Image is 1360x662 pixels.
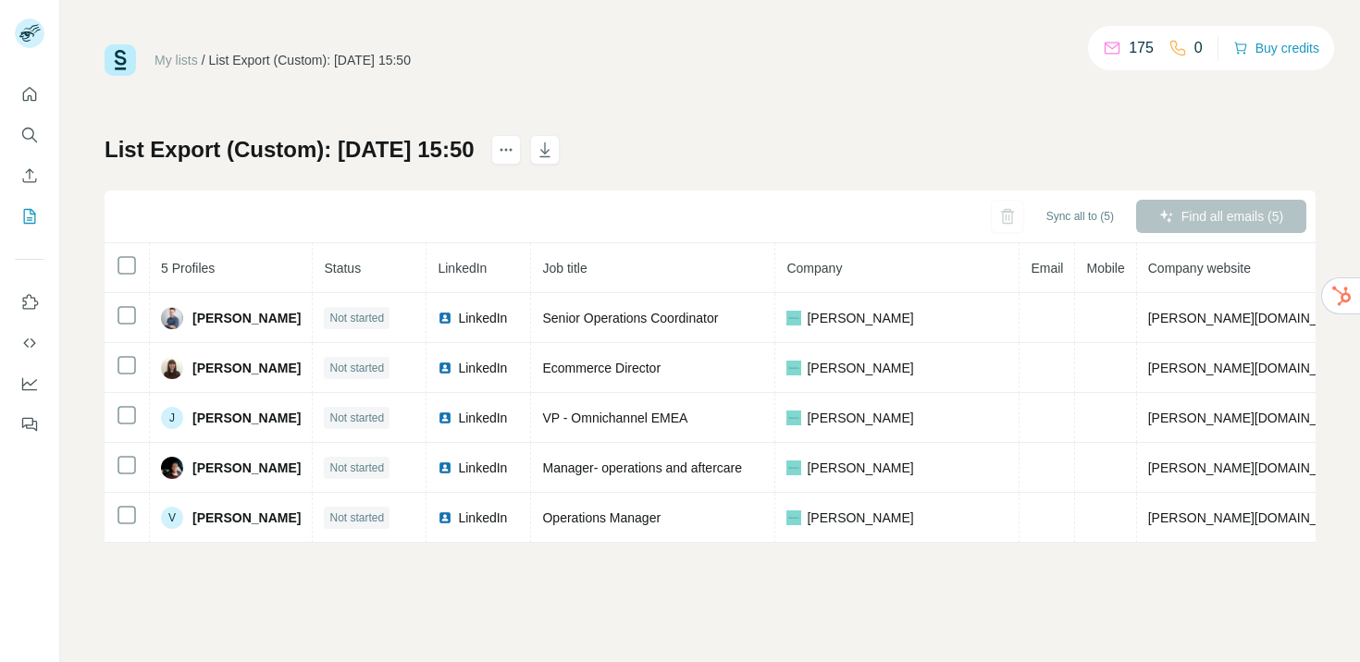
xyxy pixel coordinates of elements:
p: 0 [1194,37,1203,59]
img: Avatar [161,307,183,329]
span: Not started [329,310,384,326]
button: Feedback [15,408,44,441]
img: LinkedIn logo [438,361,452,375]
span: Email [1031,261,1063,276]
button: Use Surfe API [15,326,44,360]
span: [PERSON_NAME] [807,409,913,427]
span: Not started [329,460,384,476]
span: Sync all to (5) [1046,208,1114,225]
span: [PERSON_NAME] [192,409,301,427]
span: LinkedIn [438,261,487,276]
img: company-logo [786,460,801,475]
span: VP - Omnichannel EMEA [542,411,687,425]
div: List Export (Custom): [DATE] 15:50 [209,51,411,69]
span: Not started [329,360,384,376]
span: [PERSON_NAME] [807,309,913,327]
span: LinkedIn [458,359,507,377]
span: [PERSON_NAME] [807,459,913,477]
div: J [161,407,183,429]
img: Avatar [161,457,183,479]
span: [PERSON_NAME] [807,359,913,377]
p: 175 [1129,37,1154,59]
img: Surfe Logo [105,44,136,76]
span: [PERSON_NAME] [192,309,301,327]
button: Dashboard [15,367,44,400]
button: Sync all to (5) [1033,202,1127,230]
div: V [161,507,183,529]
img: company-logo [786,311,801,325]
button: Enrich CSV [15,159,44,192]
span: [PERSON_NAME][DOMAIN_NAME] [1148,361,1358,375]
span: LinkedIn [458,459,507,477]
span: Mobile [1086,261,1124,276]
span: Operations Manager [542,510,661,525]
button: Use Surfe on LinkedIn [15,286,44,319]
h1: List Export (Custom): [DATE] 15:50 [105,135,475,165]
span: [PERSON_NAME][DOMAIN_NAME] [1148,411,1358,425]
span: Job title [542,261,587,276]
span: Not started [329,410,384,426]
span: Not started [329,509,384,526]
span: Company [786,261,842,276]
li: / [202,51,205,69]
span: Senior Operations Coordinator [542,311,718,325]
span: [PERSON_NAME][DOMAIN_NAME] [1148,311,1358,325]
span: [PERSON_NAME] [192,459,301,477]
button: Search [15,118,44,152]
span: [PERSON_NAME][DOMAIN_NAME] [1148,510,1358,525]
span: Ecommerce Director [542,361,661,375]
span: [PERSON_NAME][DOMAIN_NAME] [1148,460,1358,475]
button: My lists [15,200,44,233]
button: Quick start [15,78,44,111]
span: LinkedIn [458,409,507,427]
span: LinkedIn [458,509,507,527]
img: Avatar [161,357,183,379]
span: Manager- operations and aftercare [542,460,742,475]
span: Company website [1148,261,1251,276]
span: Status [324,261,361,276]
img: LinkedIn logo [438,460,452,475]
img: company-logo [786,411,801,425]
span: 5 Profiles [161,261,215,276]
img: company-logo [786,361,801,375]
img: LinkedIn logo [438,510,452,525]
a: My lists [155,53,198,67]
button: Buy credits [1233,35,1319,61]
img: company-logo [786,510,801,525]
img: LinkedIn logo [438,311,452,325]
span: LinkedIn [458,309,507,327]
span: [PERSON_NAME] [807,509,913,527]
span: [PERSON_NAME] [192,509,301,527]
span: [PERSON_NAME] [192,359,301,377]
img: LinkedIn logo [438,411,452,425]
button: actions [491,135,521,165]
